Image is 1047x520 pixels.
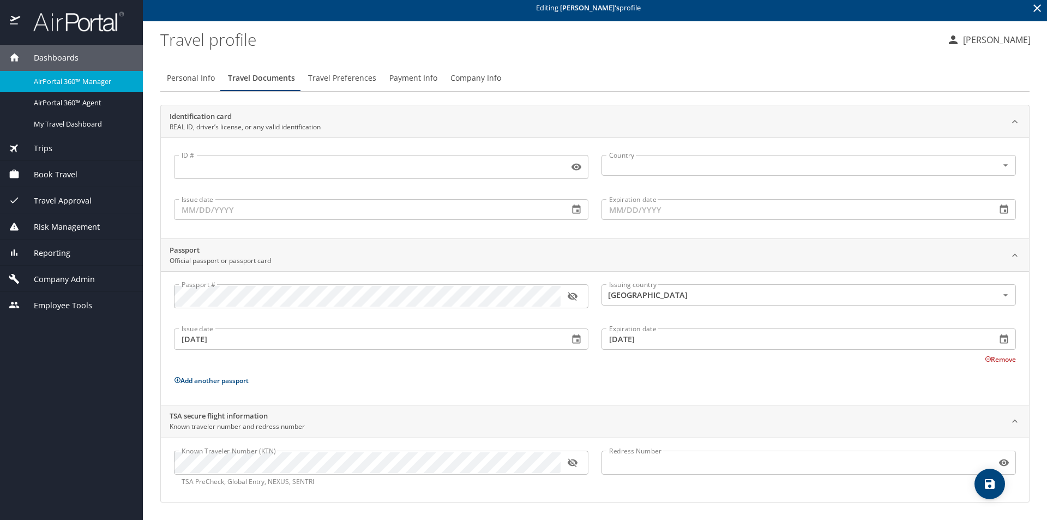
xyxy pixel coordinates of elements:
[161,239,1029,272] div: PassportOfficial passport or passport card
[450,71,501,85] span: Company Info
[174,376,249,385] button: Add another passport
[20,273,95,285] span: Company Admin
[999,159,1012,172] button: Open
[161,271,1029,404] div: PassportOfficial passport or passport card
[20,195,92,207] span: Travel Approval
[34,119,130,129] span: My Travel Dashboard
[161,405,1029,438] div: TSA secure flight informationKnown traveler number and redress number
[974,469,1005,499] button: save
[601,328,988,349] input: MM/DD/YYYY
[20,221,100,233] span: Risk Management
[601,199,988,220] input: MM/DD/YYYY
[170,111,321,122] h2: Identification card
[228,71,295,85] span: Travel Documents
[182,477,581,487] p: TSA PreCheck, Global Entry, NEXUS, SENTRI
[170,411,305,422] h2: TSA secure flight information
[20,52,79,64] span: Dashboards
[942,30,1035,50] button: [PERSON_NAME]
[20,247,70,259] span: Reporting
[21,11,124,32] img: airportal-logo.png
[167,71,215,85] span: Personal Info
[389,71,437,85] span: Payment Info
[170,422,305,432] p: Known traveler number and redress number
[20,169,77,181] span: Book Travel
[985,355,1016,364] button: Remove
[170,245,271,256] h2: Passport
[34,98,130,108] span: AirPortal 360™ Agent
[161,105,1029,138] div: Identification cardREAL ID, driver’s license, or any valid identification
[161,438,1029,502] div: TSA secure flight informationKnown traveler number and redress number
[560,3,619,13] strong: [PERSON_NAME] 's
[170,122,321,132] p: REAL ID, driver’s license, or any valid identification
[20,300,92,312] span: Employee Tools
[174,328,560,349] input: MM/DD/YYYY
[160,65,1030,91] div: Profile
[10,11,21,32] img: icon-airportal.png
[960,33,1031,46] p: [PERSON_NAME]
[999,289,1012,302] button: Open
[161,138,1029,238] div: Identification cardREAL ID, driver’s license, or any valid identification
[308,71,376,85] span: Travel Preferences
[160,22,938,56] h1: Travel profile
[170,256,271,266] p: Official passport or passport card
[34,76,130,87] span: AirPortal 360™ Manager
[146,4,1044,11] p: Editing profile
[20,142,52,154] span: Trips
[174,199,560,220] input: MM/DD/YYYY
